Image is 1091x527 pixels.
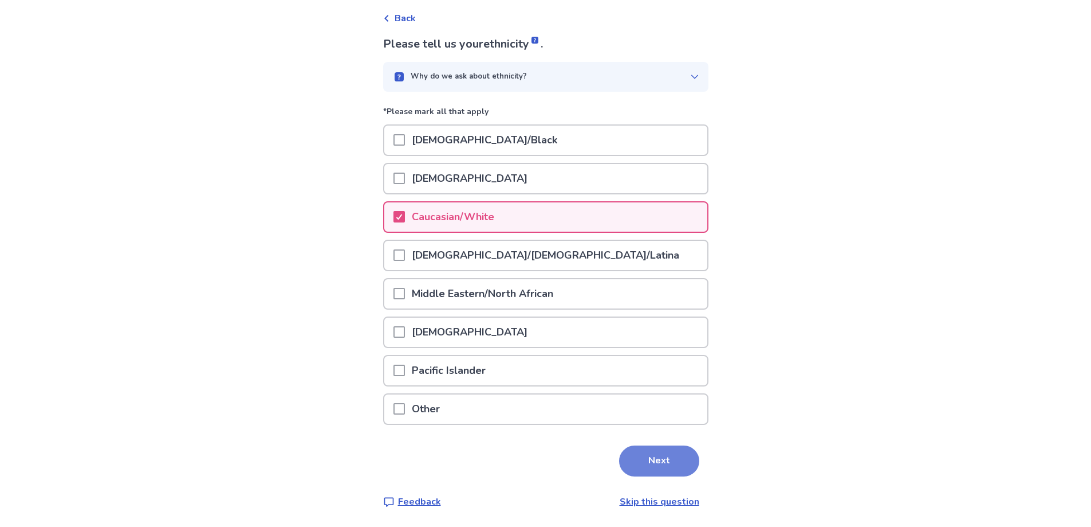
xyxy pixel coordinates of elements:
[405,318,534,347] p: [DEMOGRAPHIC_DATA]
[405,279,560,309] p: Middle Eastern/North African
[405,164,534,193] p: [DEMOGRAPHIC_DATA]
[383,106,708,124] p: *Please mark all that apply
[395,11,416,25] span: Back
[619,446,699,477] button: Next
[405,126,564,155] p: [DEMOGRAPHIC_DATA]/Black
[405,395,447,424] p: Other
[398,495,441,509] p: Feedback
[383,495,441,509] a: Feedback
[405,202,501,232] p: Caucasian/White
[411,71,527,83] p: Why do we ask about ethnicity?
[405,241,686,270] p: [DEMOGRAPHIC_DATA]/[DEMOGRAPHIC_DATA]/Latina
[483,36,541,52] span: ethnicity
[620,495,699,508] a: Skip this question
[383,36,708,53] p: Please tell us your .
[405,356,493,385] p: Pacific Islander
